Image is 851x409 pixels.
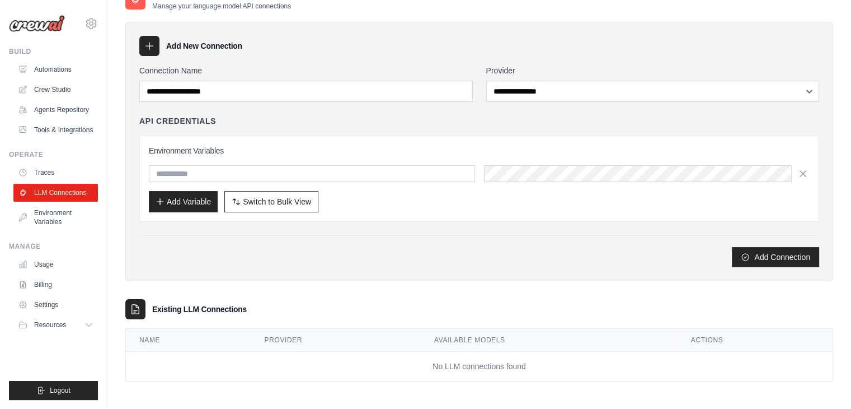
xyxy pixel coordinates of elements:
[152,2,291,11] p: Manage your language model API connections
[9,15,65,32] img: Logo
[732,247,819,267] button: Add Connection
[243,196,311,207] span: Switch to Bulk View
[34,320,66,329] span: Resources
[149,145,810,156] h3: Environment Variables
[126,352,833,382] td: No LLM connections found
[13,164,98,182] a: Traces
[13,81,98,99] a: Crew Studio
[251,329,421,352] th: Provider
[678,329,833,352] th: Actions
[152,304,247,315] h3: Existing LLM Connections
[9,381,98,400] button: Logout
[13,296,98,314] a: Settings
[224,191,318,212] button: Switch to Bulk View
[9,242,98,251] div: Manage
[126,329,251,352] th: Name
[9,47,98,56] div: Build
[13,316,98,334] button: Resources
[13,121,98,139] a: Tools & Integrations
[13,184,98,202] a: LLM Connections
[421,329,678,352] th: Available Models
[13,276,98,294] a: Billing
[13,204,98,231] a: Environment Variables
[149,191,218,212] button: Add Variable
[139,65,473,76] label: Connection Name
[139,115,216,127] h4: API Credentials
[486,65,820,76] label: Provider
[50,386,70,395] span: Logout
[13,101,98,119] a: Agents Repository
[13,255,98,273] a: Usage
[9,150,98,159] div: Operate
[13,61,98,78] a: Automations
[166,40,242,52] h3: Add New Connection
